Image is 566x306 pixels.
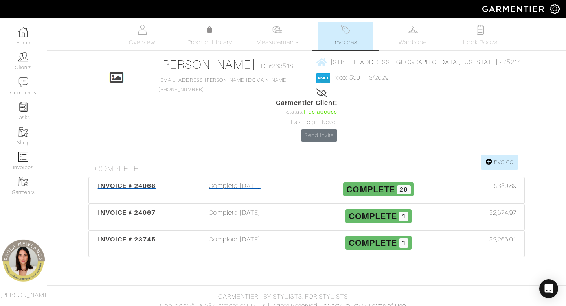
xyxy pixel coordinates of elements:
[333,38,357,47] span: Invoices
[494,181,516,191] span: $350.89
[115,22,170,50] a: Overview
[137,25,147,35] img: basicinfo-40fd8af6dae0f16599ec9e87c0ef1c0a1fdea2edbe929e3d69a839185d80c458.svg
[397,185,411,195] span: 29
[18,102,28,112] img: reminder-icon-8004d30b9f0a5d33ae49ab947aed9ed385cf756f9e5892f1edd6e32f2345188e.png
[129,38,155,47] span: Overview
[481,155,518,170] a: Invoice
[182,25,237,47] a: Product Library
[489,208,516,218] span: $2,574.97
[18,177,28,186] img: garments-icon-b7da505a4dc4fd61783c78ac3ca0ef83fa9d6f193b1c9dc38574b1d14d53ca28.png
[276,118,337,127] div: Last Login: Never
[489,235,516,244] span: $2,266.01
[259,61,294,71] span: ID: #233518
[316,73,330,83] img: american_express-1200034d2e149cdf2cc7894a33a747db654cf6f8355cb502592f1d228b2ac700.png
[88,230,525,257] a: INVOICE # 23745 Complete [DATE] Complete 1 $2,266.01
[550,4,560,14] img: gear-icon-white-bd11855cb880d31180b6d7d6211b90ccbf57a29d726f0c71d8c61bd08dd39cc2.png
[276,98,337,108] span: Garmentier Client:
[18,127,28,137] img: garments-icon-b7da505a4dc4fd61783c78ac3ca0ef83fa9d6f193b1c9dc38574b1d14d53ca28.png
[399,212,408,221] span: 1
[346,184,395,194] span: Complete
[276,108,337,116] div: Status:
[539,279,558,298] div: Open Intercom Messenger
[340,25,350,35] img: orders-27d20c2124de7fd6de4e0e44c1d41de31381a507db9b33961299e4e07d508b8c.svg
[303,108,337,116] span: Has access
[349,211,397,221] span: Complete
[158,77,288,92] span: [PHONE_NUMBER]
[335,74,389,81] a: xxxx-5001 - 3/2029
[95,164,525,174] h4: Complete
[408,25,418,35] img: wardrobe-487a4870c1b7c33e795ec22d11cfc2ed9d08956e64fb3008fe2437562e282088.svg
[476,25,485,35] img: todo-9ac3debb85659649dc8f770b8b6100bb5dab4b48dedcbae339e5042a72dfd3cc.svg
[158,57,255,72] a: [PERSON_NAME]
[18,77,28,87] img: comment-icon-a0a6a9ef722e966f86d9cbdc48e553b5cf19dbc54f86b18d962a5391bc8f6eb6.png
[453,22,508,50] a: Look Books
[158,77,288,83] a: [EMAIL_ADDRESS][PERSON_NAME][DOMAIN_NAME]
[318,22,373,50] a: Invoices
[399,238,408,248] span: 1
[18,52,28,62] img: clients-icon-6bae9207a08558b7cb47a8932f037763ab4055f8c8b6bfacd5dc20c3e0201464.png
[478,2,550,16] img: garmentier-logo-header-white-b43fb05a5012e4ada735d5af1a66efaba907eab6374d6393d1fbf88cb4ef424d.png
[98,182,156,190] span: INVOICE # 24068
[98,209,156,216] span: INVOICE # 24067
[163,235,307,253] div: Complete [DATE]
[88,177,525,204] a: INVOICE # 24068 Complete [DATE] Complete 29 $350.89
[250,22,305,50] a: Measurements
[301,129,337,142] a: Send Invite
[463,38,498,47] span: Look Books
[331,59,521,66] span: [STREET_ADDRESS] [GEOGRAPHIC_DATA], [US_STATE] - 75214
[18,152,28,162] img: orders-icon-0abe47150d42831381b5fb84f609e132dff9fe21cb692f30cb5eec754e2cba89.png
[399,38,427,47] span: Wardrobe
[88,204,525,230] a: INVOICE # 24067 Complete [DATE] Complete 1 $2,574.97
[349,238,397,248] span: Complete
[316,57,521,67] a: [STREET_ADDRESS] [GEOGRAPHIC_DATA], [US_STATE] - 75214
[187,38,232,47] span: Product Library
[163,208,307,226] div: Complete [DATE]
[163,181,307,199] div: Complete [DATE]
[98,236,156,243] span: INVOICE # 23745
[18,27,28,37] img: dashboard-icon-dbcd8f5a0b271acd01030246c82b418ddd0df26cd7fceb0bd07c9910d44c42f6.png
[272,25,282,35] img: measurements-466bbee1fd09ba9460f595b01e5d73f9e2bff037440d3c8f018324cb6cdf7a4a.svg
[385,22,440,50] a: Wardrobe
[256,38,299,47] span: Measurements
